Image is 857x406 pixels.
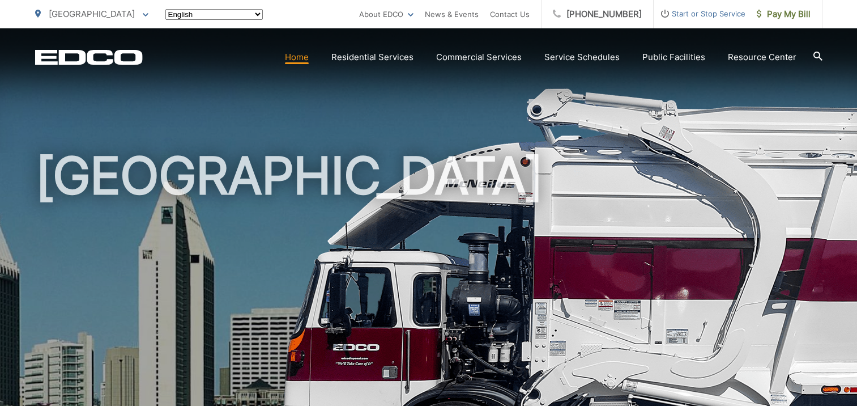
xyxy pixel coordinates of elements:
a: EDCD logo. Return to the homepage. [35,49,143,65]
a: Resource Center [728,50,796,64]
span: Pay My Bill [757,7,811,21]
a: News & Events [425,7,479,21]
a: Commercial Services [436,50,522,64]
a: Public Facilities [642,50,705,64]
select: Select a language [165,9,263,20]
a: Home [285,50,309,64]
a: Contact Us [490,7,530,21]
a: About EDCO [359,7,413,21]
a: Residential Services [331,50,413,64]
a: Service Schedules [544,50,620,64]
span: [GEOGRAPHIC_DATA] [49,9,135,19]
